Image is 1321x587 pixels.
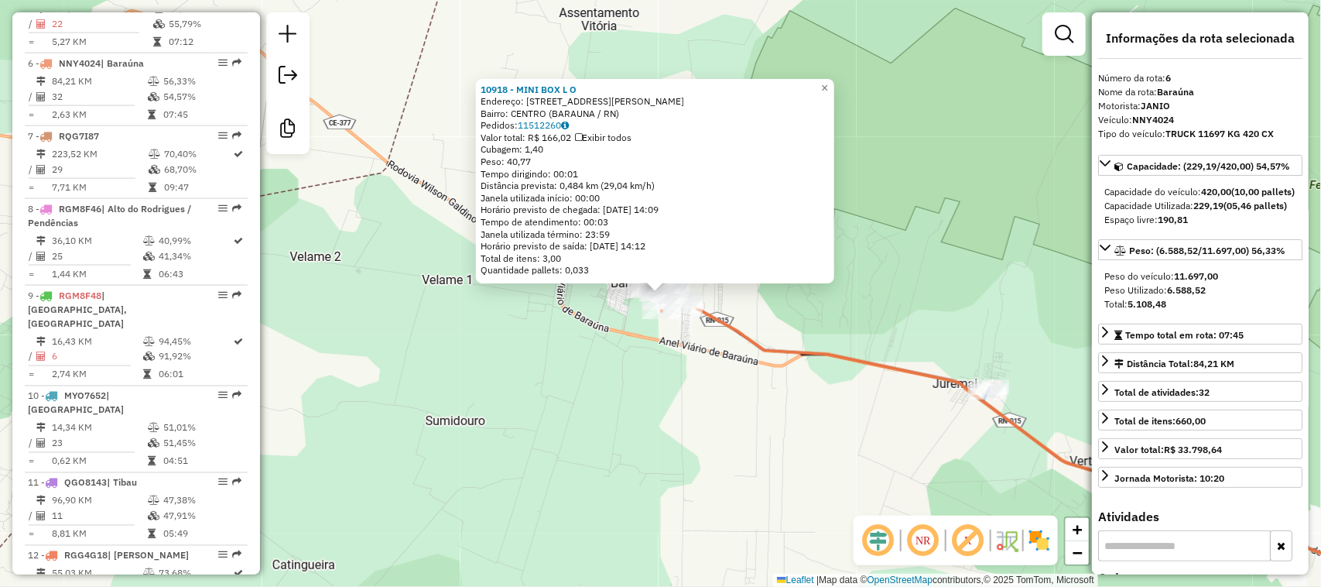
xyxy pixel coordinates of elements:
i: % de utilização do peso [143,337,155,346]
i: % de utilização do peso [148,77,159,86]
td: = [28,107,36,122]
div: Total de itens: [1114,414,1206,428]
em: Opções [218,290,228,300]
strong: 11.697,00 [1174,270,1218,282]
span: RGG4G18 [64,550,108,561]
div: Veículo: [1098,113,1302,127]
span: Tempo total em rota: 07:45 [1125,329,1244,341]
div: Valor total: [1114,443,1222,457]
td: = [28,454,36,469]
td: 84,21 KM [51,74,147,89]
em: Opções [218,131,228,140]
span: RQG7I87 [59,130,99,142]
span: | [PERSON_NAME] [108,550,189,561]
div: Tempo de atendimento: 00:03 [481,84,830,277]
div: Número da rota: [1098,71,1302,85]
span: Ocultar NR [905,522,942,559]
strong: 660,00 [1176,415,1206,427]
div: Capacidade do veículo: [1104,185,1296,199]
span: 12 - [28,550,189,561]
i: Distância Total [36,496,46,506]
td: 47,91% [163,509,241,524]
td: 47,38% [163,493,241,509]
td: / [28,436,36,451]
td: / [28,16,36,32]
i: Tempo total em rota [143,370,151,379]
a: Jornada Motorista: 10:20 [1098,467,1302,488]
em: Opções [218,204,228,213]
a: Tempo total em rota: 07:45 [1098,324,1302,345]
i: Total de Atividades [36,252,46,261]
i: Distância Total [36,337,46,346]
i: Tempo total em rota [148,457,156,466]
td: 91,92% [158,349,233,365]
em: Rota exportada [232,478,241,487]
i: Total de Atividades [36,512,46,521]
span: NNY4024 [59,57,101,69]
i: Total de Atividades [36,19,46,29]
a: Total de itens:660,00 [1098,410,1302,431]
td: 06:01 [158,367,233,383]
td: = [28,180,36,195]
a: Leaflet [777,575,814,585]
a: Total de atividades:32 [1098,381,1302,402]
td: 7,71 KM [51,180,148,195]
i: Rota otimizada [234,149,244,159]
span: Ocultar deslocamento [860,522,897,559]
div: Distância prevista: 0,484 km (29,04 km/h) [481,180,830,192]
span: Peso: (6.588,52/11.697,00) 56,33% [1129,245,1285,256]
a: 10918 - MINI BOX L O [481,84,577,95]
td: 70,40% [163,146,233,162]
span: 6 - [28,57,144,69]
td: 0,62 KM [51,454,147,469]
i: Total de Atividades [36,165,46,174]
span: Exibir todos [575,132,631,143]
img: Exibir/Ocultar setores [1027,528,1052,553]
a: Exibir filtros [1049,19,1080,50]
i: Distância Total [36,236,46,245]
td: 223,52 KM [51,146,148,162]
td: 1,44 KM [51,266,142,282]
strong: 229,19 [1193,200,1223,211]
td: 32 [51,89,147,105]
h4: Atividades [1098,510,1302,524]
span: 11 - [28,477,137,489]
a: Peso: (6.588,52/11.697,00) 56,33% [1098,239,1302,260]
strong: 420,00 [1201,186,1231,197]
i: Observações [561,121,569,130]
span: 7 - [28,130,99,142]
strong: 6 [1165,72,1171,84]
span: Total de atividades: [1114,386,1210,398]
td: 07:45 [163,107,241,122]
span: × [821,81,828,94]
span: − [1073,543,1083,562]
div: Pedidos: [481,119,830,132]
strong: 190,81 [1158,214,1188,225]
td: 5,27 KM [51,34,152,50]
em: Rota exportada [232,58,241,67]
div: Motorista: [1098,99,1302,113]
td: 16,43 KM [51,334,142,349]
span: 84,21 KM [1193,358,1234,369]
td: 36,10 KM [51,233,142,249]
i: Total de Atividades [36,92,46,101]
label: Ordenar por: [1098,568,1302,587]
td: = [28,367,36,383]
h4: Informações da rota selecionada [1098,31,1302,46]
td: 04:51 [163,454,241,469]
i: % de utilização do peso [143,236,155,245]
em: Rota exportada [232,290,241,300]
span: | [GEOGRAPHIC_DATA], [GEOGRAPHIC_DATA] [28,290,127,329]
em: Opções [218,58,228,67]
strong: TRUCK 11697 KG 420 CX [1165,128,1274,139]
i: Tempo total em rota [148,530,156,539]
i: Tempo total em rota [153,37,161,46]
div: Nome da rota: [1098,85,1302,99]
td: 96,90 KM [51,493,147,509]
span: | [816,575,819,585]
td: 51,45% [163,436,241,451]
i: % de utilização do peso [149,149,160,159]
td: 55,79% [168,16,241,32]
div: Horário previsto de saída: [DATE] 14:12 [481,240,830,252]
